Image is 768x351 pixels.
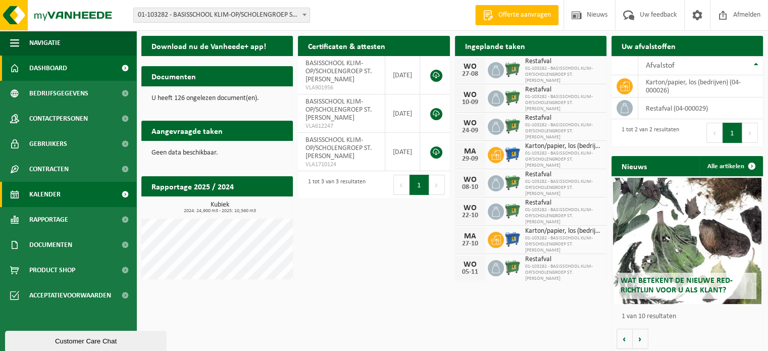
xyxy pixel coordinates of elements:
iframe: chat widget [5,329,169,351]
p: 1 van 10 resultaten [622,313,758,320]
div: 27-10 [460,240,480,247]
span: Restafval [525,256,601,264]
h2: Rapportage 2025 / 2024 [141,176,244,196]
a: Wat betekent de nieuwe RED-richtlijn voor u als klant? [613,178,761,304]
div: WO [460,91,480,99]
h3: Kubiek [146,202,293,214]
span: 01-103282 - BASISSCHOOL KLIM-OP/SCHOLENGROEP ST.[PERSON_NAME] [525,207,601,225]
span: 01-103282 - BASISSCHOOL KLIM-OP/SCHOLENGROEP ST.FRANCISCUS - BAVEGEM [134,8,310,22]
span: Acceptatievoorwaarden [29,283,111,308]
span: 01-103282 - BASISSCHOOL KLIM-OP/SCHOLENGROEP ST.[PERSON_NAME] [525,66,601,84]
span: Afvalstof [646,62,675,70]
h2: Documenten [141,66,206,86]
span: Wat betekent de nieuwe RED-richtlijn voor u als klant? [621,277,733,294]
p: U heeft 126 ongelezen document(en). [151,95,283,102]
td: restafval (04-000029) [638,97,763,119]
p: Geen data beschikbaar. [151,149,283,157]
div: 27-08 [460,71,480,78]
img: WB-0660-HPE-GN-01 [504,89,521,106]
button: 1 [723,123,742,143]
span: Restafval [525,114,601,122]
span: 01-103282 - BASISSCHOOL KLIM-OP/SCHOLENGROEP ST.[PERSON_NAME] [525,235,601,254]
button: Previous [706,123,723,143]
span: Dashboard [29,56,67,81]
img: WB-0660-HPE-GN-01 [504,259,521,276]
h2: Download nu de Vanheede+ app! [141,36,276,56]
span: 01-103282 - BASISSCHOOL KLIM-OP/SCHOLENGROEP ST.[PERSON_NAME] [525,151,601,169]
td: karton/papier, los (bedrijven) (04-000026) [638,75,763,97]
h2: Ingeplande taken [455,36,535,56]
td: [DATE] [385,56,420,94]
div: 29-09 [460,156,480,163]
a: Offerte aanvragen [475,5,558,25]
span: VLA1710124 [305,161,377,169]
span: 01-103282 - BASISSCHOOL KLIM-OP/SCHOLENGROEP ST.[PERSON_NAME] [525,179,601,197]
div: 1 tot 2 van 2 resultaten [617,122,679,144]
span: Documenten [29,232,72,258]
span: BASISSCHOOL KLIM-OP/SCHOLENGROEP ST.[PERSON_NAME] [305,60,372,83]
span: Karton/papier, los (bedrijven) [525,142,601,151]
div: WO [460,261,480,269]
button: 1 [409,175,429,195]
h2: Aangevraagde taken [141,121,233,140]
h2: Uw afvalstoffen [611,36,686,56]
span: BASISSCHOOL KLIM-OP/SCHOLENGROEP ST.[PERSON_NAME] [305,136,372,160]
h2: Nieuws [611,156,657,176]
div: MA [460,232,480,240]
span: VLA901956 [305,84,377,92]
span: 01-103282 - BASISSCHOOL KLIM-OP/SCHOLENGROEP ST.[PERSON_NAME] [525,122,601,140]
span: VLA612247 [305,122,377,130]
span: 01-103282 - BASISSCHOOL KLIM-OP/SCHOLENGROEP ST.[PERSON_NAME] [525,264,601,282]
button: Next [742,123,758,143]
div: WO [460,119,480,127]
div: 24-09 [460,127,480,134]
span: Restafval [525,86,601,94]
img: WB-0660-HPE-BE-01 [504,230,521,247]
span: Restafval [525,171,601,179]
span: Kalender [29,182,61,207]
span: Rapportage [29,207,68,232]
a: Bekijk rapportage [218,196,292,216]
a: Alle artikelen [699,156,762,176]
img: WB-0660-HPE-GN-01 [504,117,521,134]
img: WB-0660-HPE-GN-01 [504,202,521,219]
button: Volgende [633,329,648,349]
div: 22-10 [460,212,480,219]
div: 08-10 [460,184,480,191]
span: Navigatie [29,30,61,56]
span: Restafval [525,199,601,207]
span: 01-103282 - BASISSCHOOL KLIM-OP/SCHOLENGROEP ST.FRANCISCUS - BAVEGEM [133,8,310,23]
span: 01-103282 - BASISSCHOOL KLIM-OP/SCHOLENGROEP ST.[PERSON_NAME] [525,94,601,112]
div: 10-09 [460,99,480,106]
button: Vorige [617,329,633,349]
button: Next [429,175,445,195]
h2: Certificaten & attesten [298,36,395,56]
img: WB-0660-HPE-GN-01 [504,174,521,191]
span: 2024: 24,900 m3 - 2025: 10,560 m3 [146,209,293,214]
span: Contracten [29,157,69,182]
span: BASISSCHOOL KLIM-OP/SCHOLENGROEP ST.[PERSON_NAME] [305,98,372,122]
td: [DATE] [385,94,420,133]
img: WB-0660-HPE-GN-01 [504,61,521,78]
span: Gebruikers [29,131,67,157]
button: Previous [393,175,409,195]
span: Karton/papier, los (bedrijven) [525,227,601,235]
span: Product Shop [29,258,75,283]
div: WO [460,176,480,184]
span: Contactpersonen [29,106,88,131]
div: 05-11 [460,269,480,276]
span: Restafval [525,58,601,66]
div: WO [460,204,480,212]
span: Bedrijfsgegevens [29,81,88,106]
img: WB-0660-HPE-BE-01 [504,145,521,163]
div: 1 tot 3 van 3 resultaten [303,174,366,196]
div: MA [460,147,480,156]
span: Offerte aanvragen [496,10,553,20]
td: [DATE] [385,133,420,171]
div: WO [460,63,480,71]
